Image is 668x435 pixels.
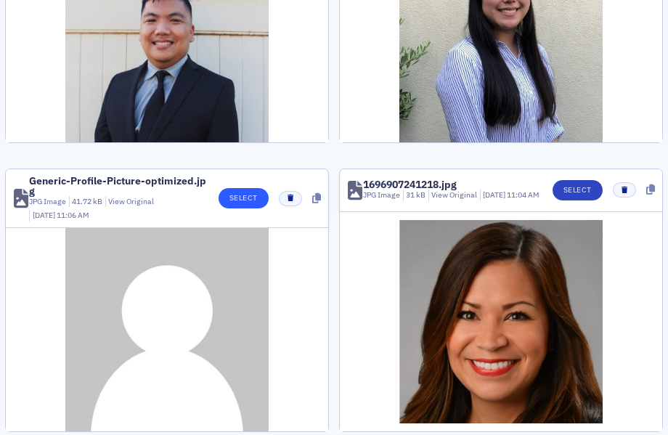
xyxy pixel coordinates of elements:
[403,190,426,201] div: 31 kB
[29,176,208,196] div: Generic-Profile-Picture-optimized.jpg
[219,188,269,208] button: Select
[29,196,66,208] div: JPG Image
[553,180,603,200] button: Select
[431,190,477,200] a: View Original
[33,210,57,220] span: [DATE]
[483,190,507,200] span: [DATE]
[108,196,154,206] a: View Original
[363,179,457,190] div: 1696907241218.jpg
[363,190,400,201] div: JPG Image
[57,210,89,220] span: 11:06 AM
[507,190,539,200] span: 11:04 AM
[69,196,103,208] div: 41.72 kB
